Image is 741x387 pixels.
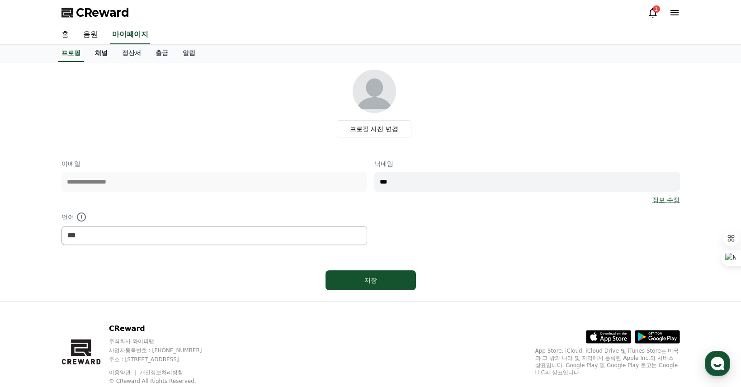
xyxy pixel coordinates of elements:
[148,45,175,62] a: 출금
[115,45,148,62] a: 정산서
[109,356,219,363] p: 주소 : [STREET_ADDRESS]
[109,378,219,385] p: © CReward All Rights Reserved.
[175,45,203,62] a: 알림
[60,287,117,309] a: 대화
[61,159,367,168] p: 이메일
[110,25,150,44] a: 마이페이지
[140,300,151,307] span: 설정
[83,301,94,308] span: 대화
[374,159,680,168] p: 닉네임
[140,369,183,376] a: 개인정보처리방침
[76,25,105,44] a: 음원
[109,323,219,334] p: CReward
[647,7,658,18] a: 1
[117,287,174,309] a: 설정
[109,347,219,354] p: 사업자등록번호 : [PHONE_NUMBER]
[326,270,416,290] button: 저장
[88,45,115,62] a: 채널
[109,338,219,345] p: 주식회사 와이피랩
[76,5,129,20] span: CReward
[58,45,84,62] a: 프로필
[54,25,76,44] a: 홈
[28,300,34,307] span: 홈
[337,120,411,137] label: 프로필 사진 변경
[344,276,398,285] div: 저장
[61,5,129,20] a: CReward
[353,70,396,113] img: profile_image
[535,347,680,376] p: App Store, iCloud, iCloud Drive 및 iTunes Store는 미국과 그 밖의 나라 및 지역에서 등록된 Apple Inc.의 서비스 상표입니다. Goo...
[61,212,367,222] p: 언어
[3,287,60,309] a: 홈
[653,5,660,13] div: 1
[109,369,137,376] a: 이용약관
[652,195,680,204] a: 정보 수정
